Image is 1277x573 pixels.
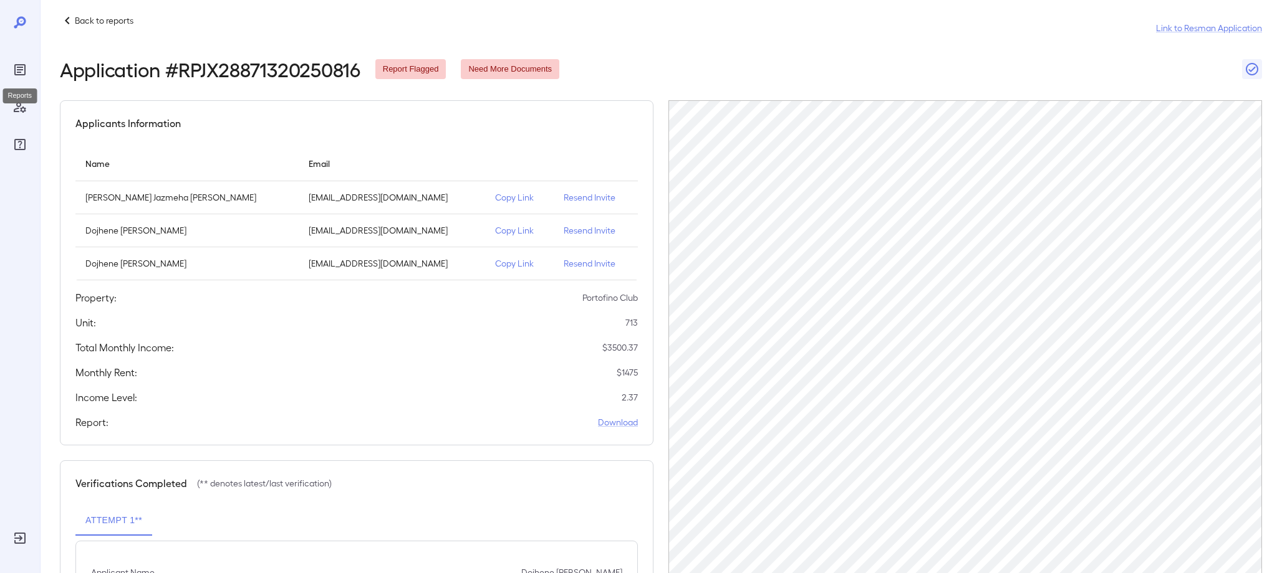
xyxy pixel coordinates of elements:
h2: Application # RPJX28871320250816 [60,58,360,80]
div: FAQ [10,135,30,154]
p: (** denotes latest/last verification) [197,477,332,490]
p: [PERSON_NAME] Jazmeha [PERSON_NAME] [85,191,289,204]
div: Reports [3,88,37,103]
a: Download [598,416,638,429]
div: Log Out [10,528,30,548]
p: Copy Link [495,257,544,270]
h5: Property: [75,290,117,305]
p: [EMAIL_ADDRESS][DOMAIN_NAME] [309,257,475,270]
h5: Unit: [75,315,96,330]
h5: Verifications Completed [75,476,187,491]
th: Name [75,146,299,181]
div: Reports [10,60,30,80]
p: Resend Invite [564,191,628,204]
p: Portofino Club [582,291,638,304]
button: Close Report [1242,59,1262,79]
h5: Report: [75,415,108,430]
span: Need More Documents [461,64,559,75]
p: Dojhene [PERSON_NAME] [85,224,289,237]
span: Report Flagged [375,64,446,75]
p: Resend Invite [564,224,628,237]
a: Link to Resman Application [1156,22,1262,34]
p: Copy Link [495,191,544,204]
h5: Total Monthly Income: [75,340,174,355]
h5: Monthly Rent: [75,365,137,380]
p: $ 3500.37 [602,341,638,354]
p: Copy Link [495,224,544,237]
p: Dojhene [PERSON_NAME] [85,257,289,270]
p: $ 1475 [617,366,638,379]
h5: Income Level: [75,390,137,405]
p: Resend Invite [564,257,628,270]
th: Email [299,146,485,181]
button: Attempt 1** [75,506,152,536]
table: simple table [75,146,638,280]
p: Back to reports [75,14,133,27]
p: [EMAIL_ADDRESS][DOMAIN_NAME] [309,224,475,237]
div: Manage Users [10,97,30,117]
p: 713 [625,316,638,329]
p: 2.37 [622,391,638,404]
p: [EMAIL_ADDRESS][DOMAIN_NAME] [309,191,475,204]
h5: Applicants Information [75,116,181,131]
